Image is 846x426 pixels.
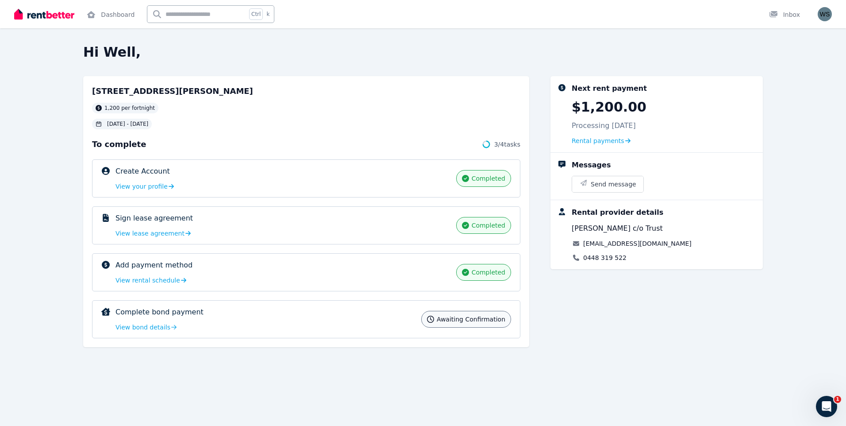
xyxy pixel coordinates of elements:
[115,229,191,238] a: View lease agreement
[249,8,263,20] span: Ctrl
[572,99,646,115] p: $1,200.00
[816,396,837,417] iframe: Intercom live chat
[437,315,505,324] span: Awaiting confirmation
[572,83,647,94] div: Next rent payment
[266,11,269,18] span: k
[115,260,192,271] p: Add payment method
[83,44,763,60] h2: Hi Well,
[572,120,636,131] p: Processing [DATE]
[115,229,185,238] span: View lease agreement
[769,10,800,19] div: Inbox
[818,7,832,21] img: Well Life Services
[14,8,74,21] img: RentBetter
[115,323,170,332] span: View bond details
[115,182,168,191] span: View your profile
[92,138,146,151] span: To complete
[572,160,611,170] div: Messages
[104,105,155,112] span: 1,200 per fortnight
[472,221,505,230] span: completed
[115,276,180,285] span: View rental schedule
[92,85,253,97] h2: [STREET_ADDRESS][PERSON_NAME]
[591,180,636,189] span: Send message
[572,223,663,234] span: [PERSON_NAME] c/o Trust
[472,174,505,183] span: completed
[115,276,186,285] a: View rental schedule
[572,136,631,145] a: Rental payments
[572,207,663,218] div: Rental provider details
[115,182,174,191] a: View your profile
[572,136,624,145] span: Rental payments
[834,396,841,403] span: 1
[572,176,643,192] button: Send message
[583,239,692,248] a: [EMAIL_ADDRESS][DOMAIN_NAME]
[583,253,627,262] a: 0448 319 522
[107,120,148,128] span: [DATE] - [DATE]
[472,268,505,277] span: completed
[494,140,520,149] span: 3 / 4 tasks
[101,308,110,316] img: Complete bond payment
[115,213,193,224] p: Sign lease agreement
[115,307,204,318] p: Complete bond payment
[115,166,170,177] p: Create Account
